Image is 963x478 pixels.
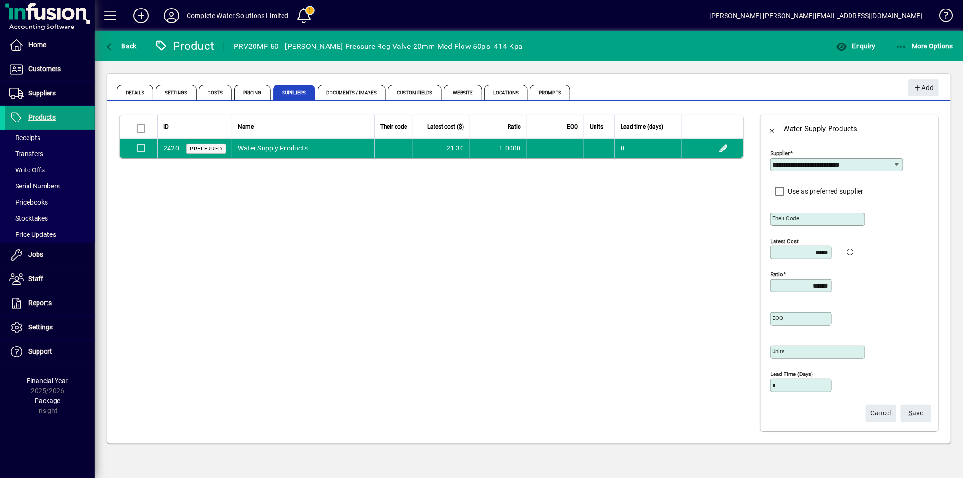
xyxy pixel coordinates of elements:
[103,37,139,55] button: Back
[27,377,68,384] span: Financial Year
[908,79,939,96] button: Add
[5,210,95,226] a: Stocktakes
[470,139,527,158] td: 1.0000
[156,85,197,100] span: Settings
[5,194,95,210] a: Pricebooks
[784,121,858,136] div: Water Supply Products
[444,85,482,100] span: Website
[786,187,864,196] label: Use as preferred supplier
[5,162,95,178] a: Write Offs
[273,85,315,100] span: Suppliers
[5,33,95,57] a: Home
[771,371,813,377] mat-label: Lead time (days)
[163,143,179,153] div: 2420
[773,348,785,355] mat-label: Units
[163,122,169,132] span: ID
[909,405,924,421] span: ave
[35,397,60,404] span: Package
[105,42,137,50] span: Back
[413,139,470,158] td: 21.30
[913,80,934,96] span: Add
[9,150,43,158] span: Transfers
[9,198,48,206] span: Pricebooks
[896,42,954,50] span: More Options
[5,57,95,81] a: Customers
[9,231,56,238] span: Price Updates
[5,267,95,291] a: Staff
[190,146,222,152] span: Preferred
[9,134,40,141] span: Receipts
[28,323,53,331] span: Settings
[28,347,52,355] span: Support
[5,316,95,339] a: Settings
[380,122,407,132] span: Their code
[870,405,891,421] span: Cancel
[28,251,43,258] span: Jobs
[9,215,48,222] span: Stocktakes
[590,122,603,132] span: Units
[5,82,95,105] a: Suppliers
[508,122,521,132] span: Ratio
[836,42,875,50] span: Enquiry
[199,85,232,100] span: Costs
[232,139,374,158] td: Water Supply Products
[117,85,153,100] span: Details
[5,291,95,315] a: Reports
[234,85,271,100] span: Pricing
[388,85,441,100] span: Custom Fields
[484,85,528,100] span: Locations
[156,7,187,24] button: Profile
[9,166,45,174] span: Write Offs
[833,37,878,55] button: Enquiry
[771,150,790,157] mat-label: Supplier
[530,85,570,100] span: Prompts
[5,340,95,364] a: Support
[5,243,95,267] a: Jobs
[932,2,951,33] a: Knowledge Base
[187,8,289,23] div: Complete Water Solutions Limited
[614,139,681,158] td: 0
[567,122,578,132] span: EOQ
[154,38,215,54] div: Product
[771,271,784,278] mat-label: Ratio
[5,130,95,146] a: Receipts
[893,37,956,55] button: More Options
[621,122,663,132] span: Lead time (days)
[773,215,800,222] mat-label: Their code
[318,85,386,100] span: Documents / Images
[866,405,896,422] button: Cancel
[5,178,95,194] a: Serial Numbers
[28,89,56,97] span: Suppliers
[5,146,95,162] a: Transfers
[28,275,43,282] span: Staff
[238,122,254,132] span: Name
[909,409,913,417] span: S
[28,65,61,73] span: Customers
[28,299,52,307] span: Reports
[761,117,784,140] button: Back
[5,226,95,243] a: Price Updates
[427,122,464,132] span: Latest cost ($)
[126,7,156,24] button: Add
[901,405,931,422] button: Save
[773,315,784,321] mat-label: EOQ
[771,238,799,244] mat-label: Latest cost
[28,41,46,48] span: Home
[234,39,522,54] div: PRV20MF-50 - [PERSON_NAME] Pressure Reg Valve 20mm Med Flow 50psi 414 Kpa
[95,37,147,55] app-page-header-button: Back
[28,113,56,121] span: Products
[709,8,923,23] div: [PERSON_NAME] [PERSON_NAME][EMAIL_ADDRESS][DOMAIN_NAME]
[9,182,60,190] span: Serial Numbers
